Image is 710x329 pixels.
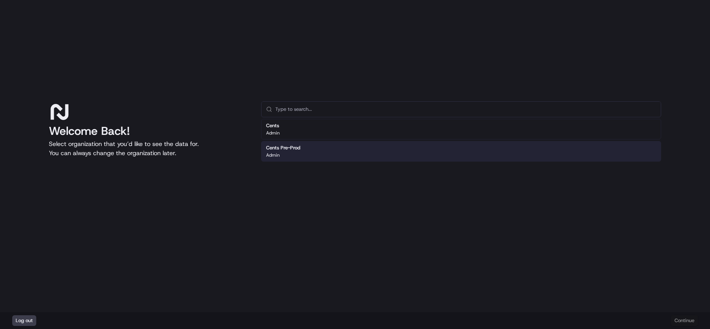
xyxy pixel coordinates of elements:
button: Log out [12,315,36,326]
input: Type to search... [275,102,656,117]
h2: Cents Pre-Prod [266,144,300,151]
div: Suggestions [261,117,661,163]
h2: Cents [266,122,280,129]
p: Admin [266,152,280,158]
p: Select organization that you’d like to see the data for. You can always change the organization l... [49,139,249,158]
h1: Welcome Back! [49,124,249,138]
p: Admin [266,130,280,136]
